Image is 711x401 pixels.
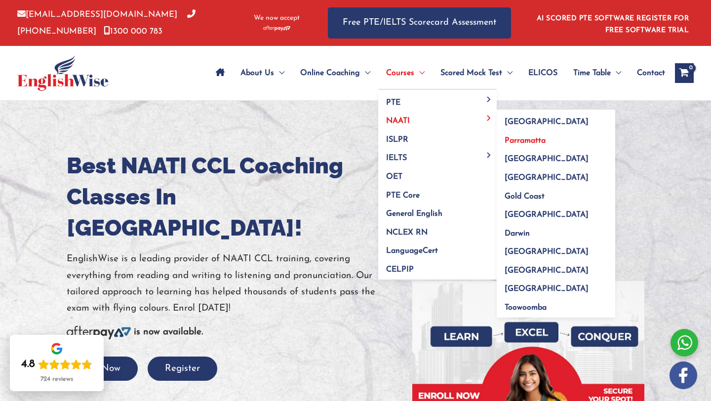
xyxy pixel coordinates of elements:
a: Time TableMenu Toggle [565,56,629,90]
span: NCLEX RN [386,229,428,237]
span: Online Coaching [300,56,360,90]
a: Contact [629,56,665,90]
img: cropped-ew-logo [17,55,109,91]
a: 1300 000 783 [104,27,162,36]
span: Menu Toggle [611,56,621,90]
span: Menu Toggle [414,56,425,90]
span: Gold Coast [505,193,545,200]
span: ISLPR [386,136,408,144]
span: General English [386,210,442,218]
a: Darwin [497,221,615,240]
a: [GEOGRAPHIC_DATA] [497,277,615,295]
span: IELTS [386,154,407,162]
span: [GEOGRAPHIC_DATA] [505,285,589,293]
a: CoursesMenu Toggle [378,56,433,90]
span: [GEOGRAPHIC_DATA] [505,155,589,163]
a: Register [148,364,217,373]
div: 724 reviews [40,375,73,383]
nav: Site Navigation: Main Menu [208,56,665,90]
a: Parramatta [497,128,615,147]
span: [GEOGRAPHIC_DATA] [505,267,589,275]
img: white-facebook.png [670,361,697,389]
span: We now accept [254,13,300,23]
span: Time Table [573,56,611,90]
a: OET [378,164,497,183]
span: NAATI [386,117,410,125]
a: [EMAIL_ADDRESS][DOMAIN_NAME] [17,10,177,19]
a: [GEOGRAPHIC_DATA] [497,240,615,258]
aside: Header Widget 1 [531,7,694,39]
a: [GEOGRAPHIC_DATA] [497,202,615,221]
span: Menu Toggle [502,56,513,90]
span: Darwin [505,230,530,238]
span: Menu Toggle [483,97,495,102]
a: PTE Core [378,183,497,201]
span: [GEOGRAPHIC_DATA] [505,118,589,126]
a: About UsMenu Toggle [233,56,292,90]
span: CELPIP [386,266,414,274]
span: Menu Toggle [483,152,495,158]
span: PTE [386,99,400,107]
b: is now available. [134,327,203,337]
button: Register [148,357,217,381]
a: AI SCORED PTE SOFTWARE REGISTER FOR FREE SOFTWARE TRIAL [537,15,689,34]
a: ELICOS [520,56,565,90]
a: [GEOGRAPHIC_DATA] [497,165,615,184]
span: Menu Toggle [483,115,495,120]
a: NAATIMenu Toggle [378,109,497,127]
span: Scored Mock Test [440,56,502,90]
a: ISLPR [378,127,497,146]
a: NCLEX RN [378,220,497,239]
span: [GEOGRAPHIC_DATA] [505,248,589,256]
span: Parramatta [505,137,546,145]
a: Gold Coast [497,184,615,202]
p: EnglishWise is a leading provider of NAATI CCL training, covering everything from reading and wri... [67,251,397,317]
img: Afterpay-Logo [67,326,131,339]
span: Menu Toggle [274,56,284,90]
a: General English [378,201,497,220]
a: Free PTE/IELTS Scorecard Assessment [328,7,511,39]
a: LanguageCert [378,239,497,257]
span: About Us [240,56,274,90]
a: PTEMenu Toggle [378,90,497,109]
span: [GEOGRAPHIC_DATA] [505,211,589,219]
img: Afterpay-Logo [263,26,290,31]
a: Scored Mock TestMenu Toggle [433,56,520,90]
div: 4.8 [21,358,35,371]
h1: Best NAATI CCL Coaching Classes In [GEOGRAPHIC_DATA]! [67,150,397,243]
span: Contact [637,56,665,90]
span: Menu Toggle [360,56,370,90]
a: CELPIP [378,257,497,280]
a: [PHONE_NUMBER] [17,10,196,35]
a: [GEOGRAPHIC_DATA] [497,147,615,165]
span: Toowoomba [505,304,547,312]
a: [GEOGRAPHIC_DATA] [497,258,615,277]
a: [GEOGRAPHIC_DATA] [497,110,615,128]
span: [GEOGRAPHIC_DATA] [505,174,589,182]
a: Online CoachingMenu Toggle [292,56,378,90]
a: IELTSMenu Toggle [378,146,497,164]
span: PTE Core [386,192,420,200]
span: ELICOS [528,56,557,90]
span: LanguageCert [386,247,438,255]
div: Rating: 4.8 out of 5 [21,358,92,371]
a: Toowoomba [497,295,615,318]
span: Courses [386,56,414,90]
a: View Shopping Cart, empty [675,63,694,83]
span: OET [386,173,402,181]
